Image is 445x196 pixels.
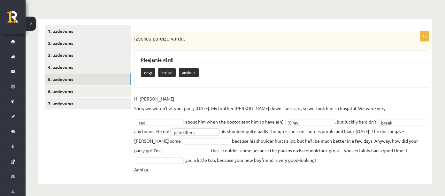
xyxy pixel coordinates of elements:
a: sad [136,119,184,125]
span: break [381,119,418,126]
a: 4. uzdevums [45,61,131,73]
a: painkillers [171,129,219,135]
p: Hi [PERSON_NAME], Sorry we weren’t at your party [DATE]. My brother [PERSON_NAME] down the stairs... [134,94,386,113]
p: bruise [158,68,176,77]
a: 3. uzdevums [45,49,131,61]
a: break [378,119,426,125]
a: 2. uzdevums [45,37,131,49]
p: 7p [420,31,429,41]
p: envy [141,68,155,77]
fieldset: about him when the doctor sent him to have a(n) , but luckily he didn’t any bones. He did his sho... [134,94,429,174]
span: sad [139,119,175,126]
a: 1. uzdevums [45,25,131,37]
h3: Pieejamie vārdi [141,57,422,63]
span: X-ray [288,119,325,126]
span: Izvēlies pareizo vārdu. [134,36,185,41]
a: 6. uzdevums [45,86,131,97]
p: anxious [179,68,199,77]
a: 7. uzdevums [45,98,131,109]
a: 5. uzdevums [45,73,131,85]
a: X-ray [285,119,333,125]
span: painkillers [174,129,210,135]
a: Rīgas 1. Tālmācības vidusskola [7,11,26,27]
